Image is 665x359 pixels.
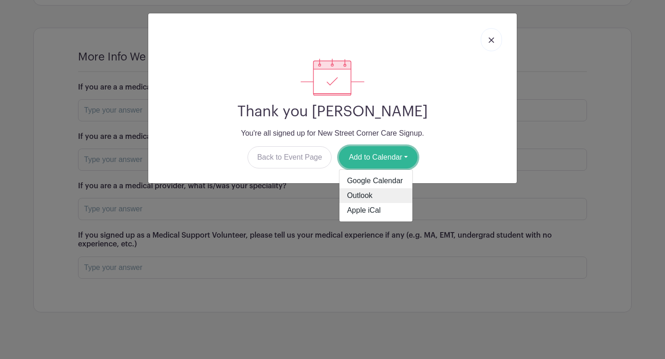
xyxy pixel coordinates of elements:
[339,146,417,168] button: Add to Calendar
[301,59,364,96] img: signup_complete-c468d5dda3e2740ee63a24cb0ba0d3ce5d8a4ecd24259e683200fb1569d990c8.svg
[339,174,412,188] a: Google Calendar
[339,188,412,203] a: Outlook
[339,203,412,218] a: Apple iCal
[489,37,494,43] img: close_button-5f87c8562297e5c2d7936805f587ecaba9071eb48480494691a3f1689db116b3.svg
[156,103,509,120] h2: Thank you [PERSON_NAME]
[156,128,509,139] p: You're all signed up for New Street Corner Care Signup.
[248,146,332,168] a: Back to Event Page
